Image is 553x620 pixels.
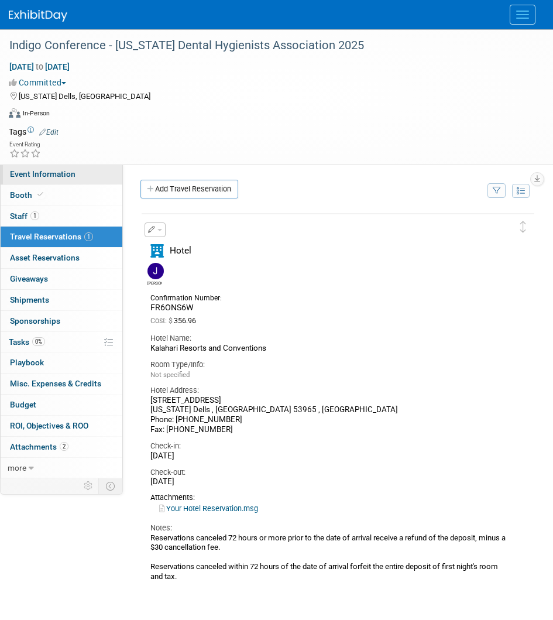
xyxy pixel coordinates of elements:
img: Joe Moore [147,263,164,279]
a: Sponsorships [1,311,122,331]
td: Personalize Event Tab Strip [78,478,99,494]
a: Attachments2 [1,437,122,457]
div: Indigo Conference - [US_STATE] Dental Hygienists Association 2025 [5,35,530,56]
span: 1 [84,232,93,241]
div: [DATE] [150,451,508,461]
a: Shipments [1,290,122,310]
div: Event Format [9,107,538,124]
span: Giveaways [10,274,48,283]
div: Hotel Address: [150,385,508,396]
a: Add Travel Reservation [140,180,238,198]
div: Hotel Name: [150,333,508,344]
img: ExhibitDay [9,10,67,22]
div: Confirmation Number: [150,290,231,303]
span: Shipments [10,295,49,304]
a: Edit [39,128,59,136]
div: [STREET_ADDRESS] [US_STATE] Dells , [GEOGRAPHIC_DATA] 53965 , [GEOGRAPHIC_DATA] Phone: [PHONE_NUM... [150,396,508,435]
button: Menu [510,5,535,25]
button: Committed [9,77,71,88]
div: Joe Moore [147,279,162,286]
a: Travel Reservations1 [1,227,122,247]
div: Check-in: [150,441,508,451]
div: Event Rating [9,142,41,148]
span: Event Information [10,169,75,179]
span: more [8,463,26,472]
img: Format-Inperson.png [9,108,20,118]
a: ROI, Objectives & ROO [1,416,122,436]
span: to [34,62,45,71]
span: Staff [10,211,39,221]
span: [DATE] [DATE] [9,61,70,72]
i: Hotel [150,244,164,258]
div: In-Person [22,109,50,118]
span: 1 [30,211,39,220]
span: Hotel [170,245,191,256]
span: Tasks [9,337,45,347]
a: Giveaways [1,269,122,289]
a: more [1,458,122,478]
span: 0% [32,337,45,346]
span: [US_STATE] Dells, [GEOGRAPHIC_DATA] [19,92,150,101]
span: Sponsorships [10,316,60,326]
span: Attachments [10,442,68,451]
span: 2 [60,442,68,451]
span: Misc. Expenses & Credits [10,379,101,388]
span: Booth [10,190,46,200]
div: Check-out: [150,467,508,478]
div: [DATE] [150,477,508,487]
i: Booth reservation complete [37,191,43,198]
a: Playbook [1,352,122,373]
a: Budget [1,395,122,415]
a: Event Information [1,164,122,184]
a: Your Hotel Reservation.msg [159,504,258,513]
div: Notes: [150,523,508,533]
span: Not specified [150,371,190,379]
td: Tags [9,126,59,138]
span: FR6ONS6W [150,303,194,312]
div: Reservations canceled 72 hours or more prior to the date of arrival receive a refund of the depos... [150,533,508,581]
span: Budget [10,400,36,409]
td: Toggle Event Tabs [99,478,123,494]
i: Click and drag to move item [520,221,526,233]
span: 356.96 [150,317,201,325]
div: Room Type/Info: [150,359,508,370]
a: Misc. Expenses & Credits [1,374,122,394]
a: Asset Reservations [1,248,122,268]
span: Playbook [10,358,44,367]
span: Cost: $ [150,317,174,325]
i: Filter by Traveler [493,187,501,195]
span: Travel Reservations [10,232,93,241]
span: Asset Reservations [10,253,80,262]
a: Staff1 [1,206,122,227]
div: Kalahari Resorts and Conventions [150,344,508,354]
div: Joe Moore [145,263,165,286]
a: Tasks0% [1,332,122,352]
div: Attachments: [150,493,508,502]
a: Booth [1,185,122,205]
span: ROI, Objectives & ROO [10,421,88,430]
